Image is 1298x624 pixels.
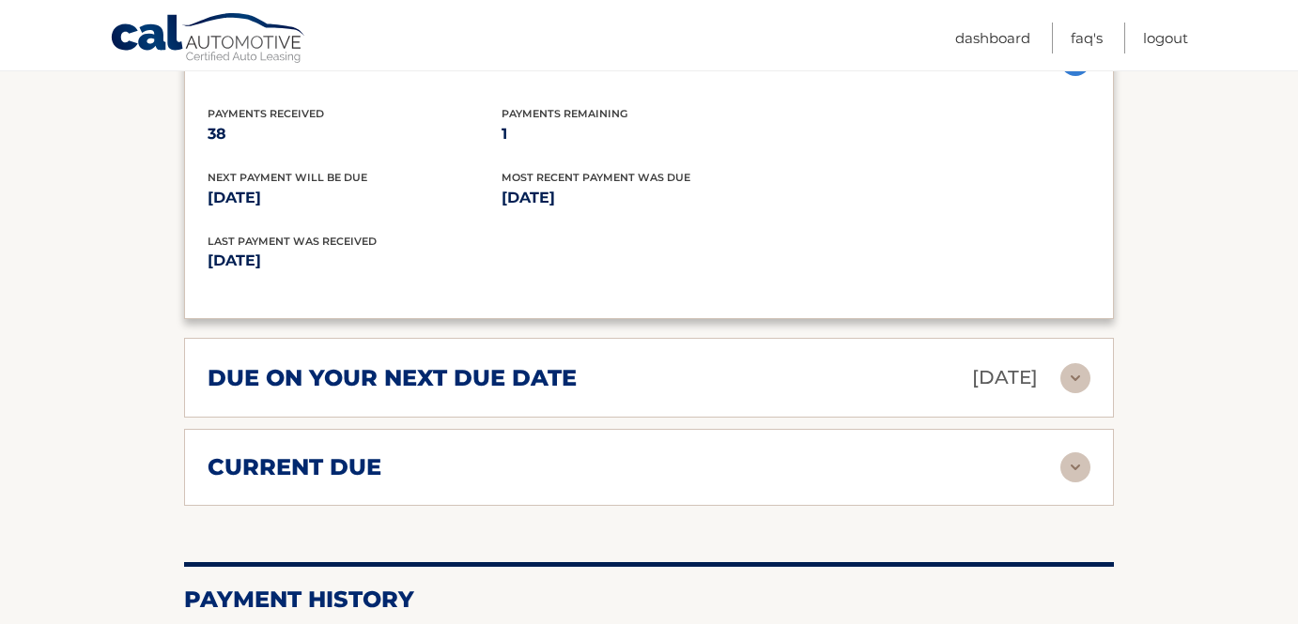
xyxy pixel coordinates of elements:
[502,121,796,147] p: 1
[1143,23,1188,53] a: Logout
[110,12,307,67] a: Cal Automotive
[502,171,690,184] span: Most Recent Payment Was Due
[1060,363,1090,393] img: accordion-rest.svg
[1060,452,1090,482] img: accordion-rest.svg
[502,185,796,211] p: [DATE]
[972,361,1038,394] p: [DATE]
[208,121,502,147] p: 38
[208,171,367,184] span: Next Payment will be due
[208,185,502,211] p: [DATE]
[208,248,649,274] p: [DATE]
[208,235,377,248] span: Last Payment was received
[208,453,381,481] h2: current due
[208,364,577,392] h2: due on your next due date
[955,23,1030,53] a: Dashboard
[502,107,627,120] span: Payments Remaining
[1071,23,1103,53] a: FAQ's
[184,586,1114,614] h2: Payment History
[208,107,324,120] span: Payments Received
